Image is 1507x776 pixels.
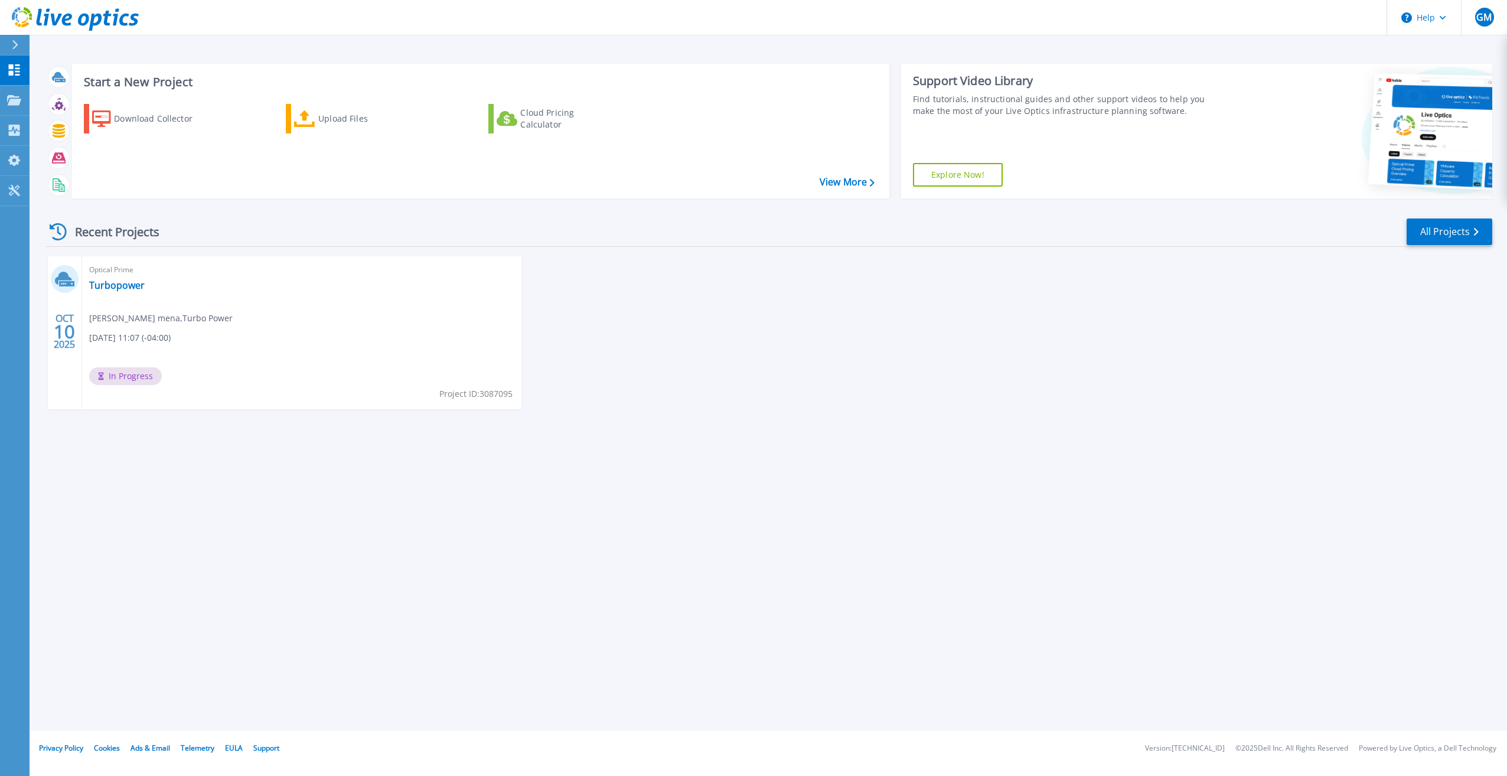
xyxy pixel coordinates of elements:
span: Optical Prime [89,263,514,276]
a: Turbopower [89,279,145,291]
div: OCT 2025 [53,310,76,353]
a: Download Collector [84,104,216,133]
span: GM [1476,12,1492,22]
a: Telemetry [181,743,214,753]
li: © 2025 Dell Inc. All Rights Reserved [1235,745,1348,752]
div: Upload Files [318,107,413,131]
div: Find tutorials, instructional guides and other support videos to help you make the most of your L... [913,93,1218,117]
div: Recent Projects [45,217,175,246]
a: Cloud Pricing Calculator [488,104,620,133]
div: Download Collector [114,107,208,131]
span: In Progress [89,367,162,385]
div: Support Video Library [913,73,1218,89]
a: Ads & Email [131,743,170,753]
span: Project ID: 3087095 [439,387,513,400]
a: Cookies [94,743,120,753]
a: EULA [225,743,243,753]
a: Support [253,743,279,753]
a: Explore Now! [913,163,1003,187]
h3: Start a New Project [84,76,874,89]
div: Cloud Pricing Calculator [520,107,615,131]
span: 10 [54,327,75,337]
span: [DATE] 11:07 (-04:00) [89,331,171,344]
a: All Projects [1407,219,1492,245]
a: View More [820,177,875,188]
a: Upload Files [286,104,417,133]
li: Powered by Live Optics, a Dell Technology [1359,745,1496,752]
a: Privacy Policy [39,743,83,753]
li: Version: [TECHNICAL_ID] [1145,745,1225,752]
span: [PERSON_NAME] mena , Turbo Power [89,312,233,325]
